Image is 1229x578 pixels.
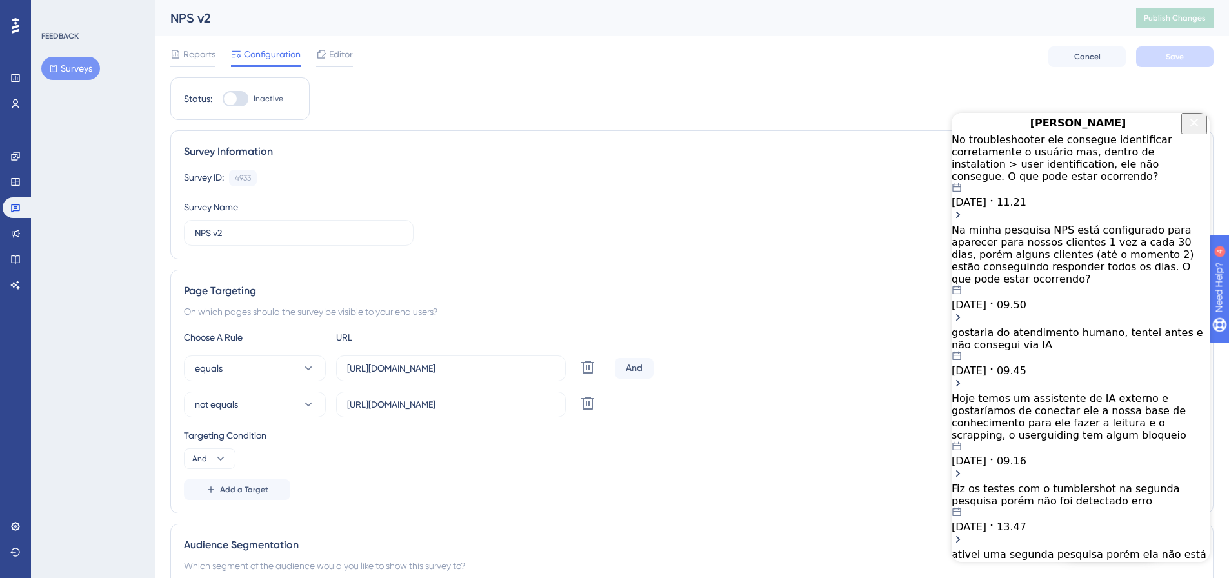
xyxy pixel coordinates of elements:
span: Inactive [254,94,283,104]
input: yourwebsite.com/path [347,361,555,375]
div: URL [336,330,478,345]
div: Choose A Rule [184,330,326,345]
span: Cancel [1074,52,1101,62]
div: 4933 [235,173,251,183]
button: And [184,448,235,469]
div: Audience Segmentation [184,537,1200,553]
button: Publish Changes [1136,8,1214,28]
span: not equals [195,397,238,412]
div: Survey ID: [184,170,224,186]
span: And [192,453,207,464]
button: Save [1136,46,1214,67]
input: yourwebsite.com/path [347,397,555,412]
div: Which segment of the audience would you like to show this survey to? [184,558,1200,573]
span: equals [195,361,223,376]
div: NPS v2 [170,9,1104,27]
div: Survey Name [184,199,238,215]
div: Status: [184,91,212,106]
button: Add a Target [184,479,290,500]
button: Cancel [1048,46,1126,67]
span: Reports [183,46,215,62]
span: Editor [329,46,353,62]
div: Survey Information [184,144,1200,159]
button: not equals [184,392,326,417]
span: Save [1166,52,1184,62]
div: On which pages should the survey be visible to your end users? [184,304,1200,319]
span: Configuration [244,46,301,62]
iframe: UserGuiding AI Assistant [952,113,1210,562]
span: Publish Changes [1144,13,1206,23]
div: And [615,358,654,379]
button: equals [184,355,326,381]
div: Targeting Condition [184,428,1200,443]
span: Need Help? [30,3,81,19]
div: 4 [90,6,94,17]
span: Add a Target [220,484,268,495]
div: Page Targeting [184,283,1200,299]
input: Type your Survey name [195,226,403,240]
